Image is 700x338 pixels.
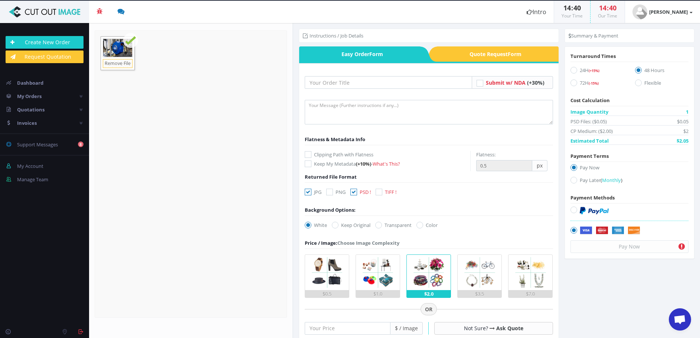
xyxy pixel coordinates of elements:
span: : [606,3,609,12]
label: Pay Later [570,176,688,186]
a: (Monthly) [601,177,622,183]
label: Keep My Metadata - [305,160,470,168]
a: Remove File [103,59,133,68]
small: Your Time [562,13,583,19]
div: $3.5 [458,290,501,298]
label: Flatness: [476,151,495,158]
b: 8 [78,142,84,147]
div: $1.0 [356,290,400,298]
a: Easy OrderForm [299,46,420,62]
div: Upload Completed: [95,23,287,31]
input: Your Price [305,322,390,335]
img: 4.png [462,255,497,290]
a: Create New Order [6,36,84,49]
span: (+10%) [356,160,371,167]
div: Choose Image Complexity [305,239,399,247]
span: Estimated Total [570,137,609,144]
span: (-15%) [589,81,599,86]
label: 48 Hours [635,66,688,77]
img: 3.png [411,255,447,290]
a: (+15%) [589,67,599,74]
span: Payment Methods [570,194,615,201]
span: Cost Calculation [570,97,610,104]
span: $2.05 [677,137,688,144]
span: $ / Image [390,322,423,335]
div: $2.0 [407,290,451,298]
span: Image Quantity [570,108,608,116]
span: PSD ! [360,189,371,195]
img: Securely by Stripe [580,227,640,235]
a: Intro [519,1,554,23]
span: Not Sure? [464,325,488,332]
img: 1.png [310,255,345,290]
span: (+30%) [527,79,544,86]
span: Dashboard [17,79,43,86]
span: Quotations [17,106,45,113]
span: Flatness & Metadata Info [305,136,365,143]
span: : [571,3,573,12]
span: Payment Terms [570,153,609,159]
span: Support Messages [17,141,58,148]
span: 100 [206,24,214,30]
span: My Orders [17,93,42,100]
span: Turnaround Times [570,53,616,59]
label: Pay Now [570,164,688,174]
span: Easy Order [299,46,420,62]
span: Invoices [17,120,37,126]
span: Price / Image: [305,240,337,246]
span: 14 [599,3,606,12]
div: Background Options: [305,206,356,214]
label: Color [416,221,438,229]
a: What's This? [373,160,400,167]
label: Clipping Path with Flatness [305,151,470,158]
i: Form [508,51,521,58]
span: $0.05 [677,118,688,125]
span: 40 [609,3,616,12]
img: PayPal [580,207,609,214]
span: TIFF ! [385,189,396,195]
label: Transparent [375,221,412,229]
a: Ask Quote [496,325,523,332]
span: Returned File Format [305,173,357,180]
img: Cut Out Image [6,6,84,17]
label: White [305,221,327,229]
span: $2 [683,127,688,135]
label: Flexible [635,79,688,89]
input: Your Order Title [305,76,472,89]
span: Quote Request [438,46,559,62]
span: px [532,160,547,171]
label: JPG [305,188,321,196]
span: My Account [17,163,43,169]
i: Form [369,51,383,58]
label: 24H [570,66,624,77]
div: $0.5 [305,290,349,298]
span: 1 [686,108,688,116]
a: Submit w/ NDA (+30%) [486,79,544,86]
span: (+15%) [589,68,599,73]
li: Instructions / Job Details [303,32,363,39]
strong: % [205,24,219,30]
a: Request Quotation [6,51,84,63]
li: Summary & Payment [569,32,618,39]
strong: [PERSON_NAME] [649,9,688,15]
img: user_default.jpg [632,4,647,19]
img: 2.png [360,255,396,290]
span: PSD Files: ($0.05) [570,118,607,125]
a: [PERSON_NAME] [625,1,700,23]
span: Monthly [602,177,621,183]
span: Submit w/ NDA [486,79,526,86]
span: 14 [563,3,571,12]
div: Open chat [669,308,691,331]
a: (-15%) [589,79,599,86]
span: OR [421,303,437,316]
span: CP Medium: ($2.00) [570,127,613,135]
img: 5.png [513,255,548,290]
span: Manage Team [17,176,48,183]
span: 40 [573,3,581,12]
a: Quote RequestForm [438,46,559,62]
small: Our Time [598,13,617,19]
label: 72H [570,79,624,89]
div: $7.0 [508,290,552,298]
label: PNG [326,188,346,196]
label: Keep Original [332,221,370,229]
